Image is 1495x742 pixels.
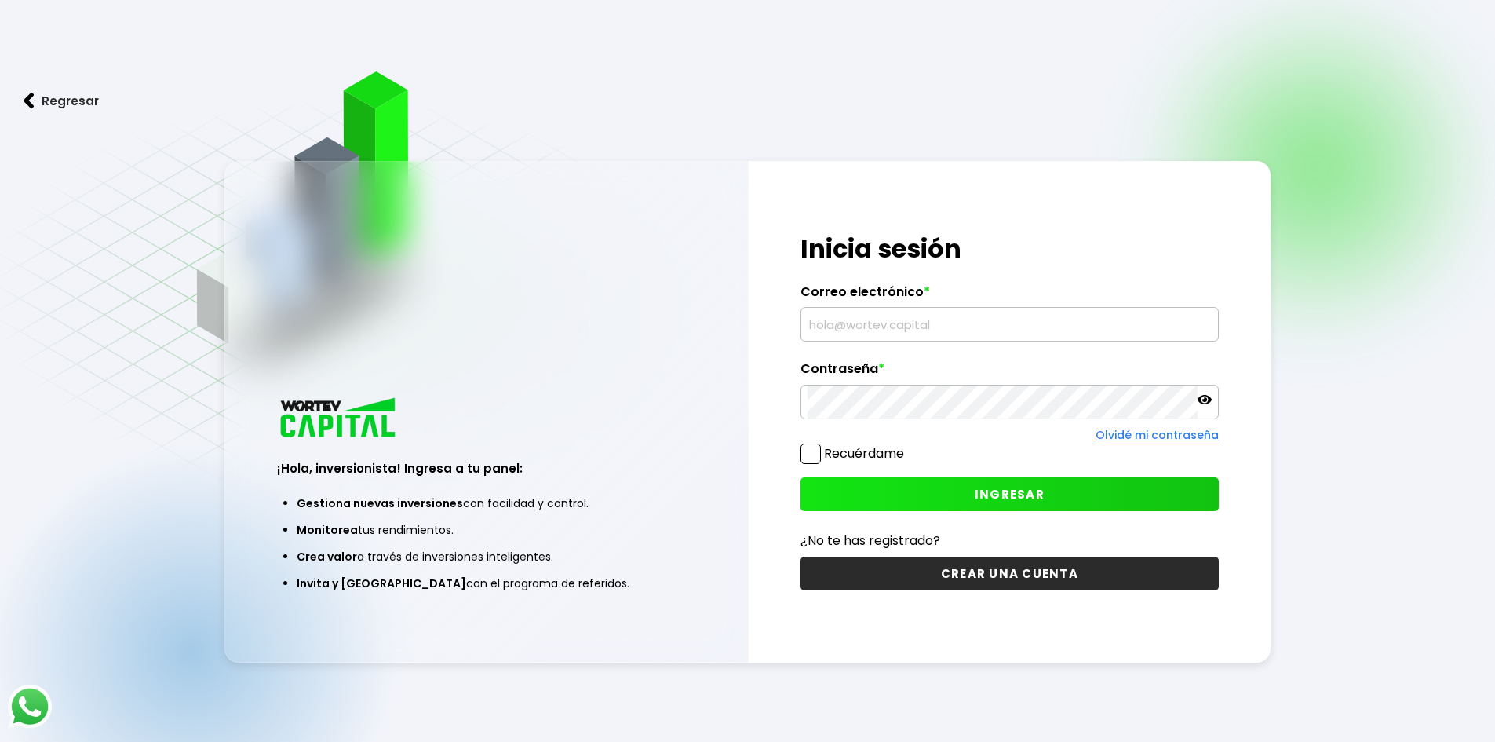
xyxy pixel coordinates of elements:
[297,543,676,570] li: a través de inversiones inteligentes.
[800,531,1219,550] p: ¿No te has registrado?
[297,549,357,565] span: Crea valor
[297,576,466,591] span: Invita y [GEOGRAPHIC_DATA]
[808,308,1212,341] input: hola@wortev.capital
[297,522,358,538] span: Monitorea
[24,93,35,109] img: flecha izquierda
[800,230,1219,268] h1: Inicia sesión
[297,495,463,511] span: Gestiona nuevas inversiones
[297,517,676,543] li: tus rendimientos.
[800,477,1219,511] button: INGRESAR
[800,361,1219,385] label: Contraseña
[8,685,52,729] img: logos_whatsapp-icon.242b2217.svg
[277,396,401,442] img: logo_wortev_capital
[1096,427,1219,443] a: Olvidé mi contraseña
[800,284,1219,308] label: Correo electrónico
[975,486,1045,503] span: INGRESAR
[277,459,695,477] h3: ¡Hola, inversionista! Ingresa a tu panel:
[800,557,1219,590] button: CREAR UNA CUENTA
[800,531,1219,590] a: ¿No te has registrado?CREAR UNA CUENTA
[297,570,676,597] li: con el programa de referidos.
[824,444,904,462] label: Recuérdame
[297,490,676,517] li: con facilidad y control.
